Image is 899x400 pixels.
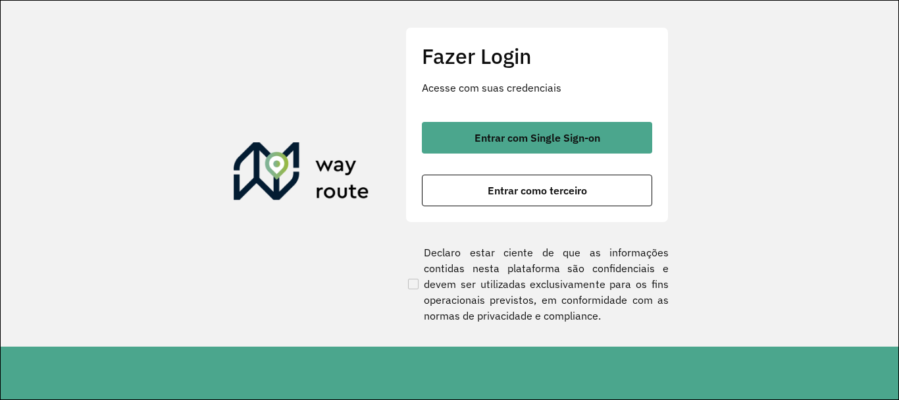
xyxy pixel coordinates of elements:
h2: Fazer Login [422,43,652,69]
button: button [422,122,652,154]
label: Declaro estar ciente de que as informações contidas nesta plataforma são confidenciais e devem se... [405,244,669,324]
span: Entrar como terceiro [488,185,587,196]
span: Entrar com Single Sign-on [475,132,600,143]
button: button [422,175,652,206]
p: Acesse com suas credenciais [422,80,652,96]
img: Roteirizador AmbevTech [234,142,369,206]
